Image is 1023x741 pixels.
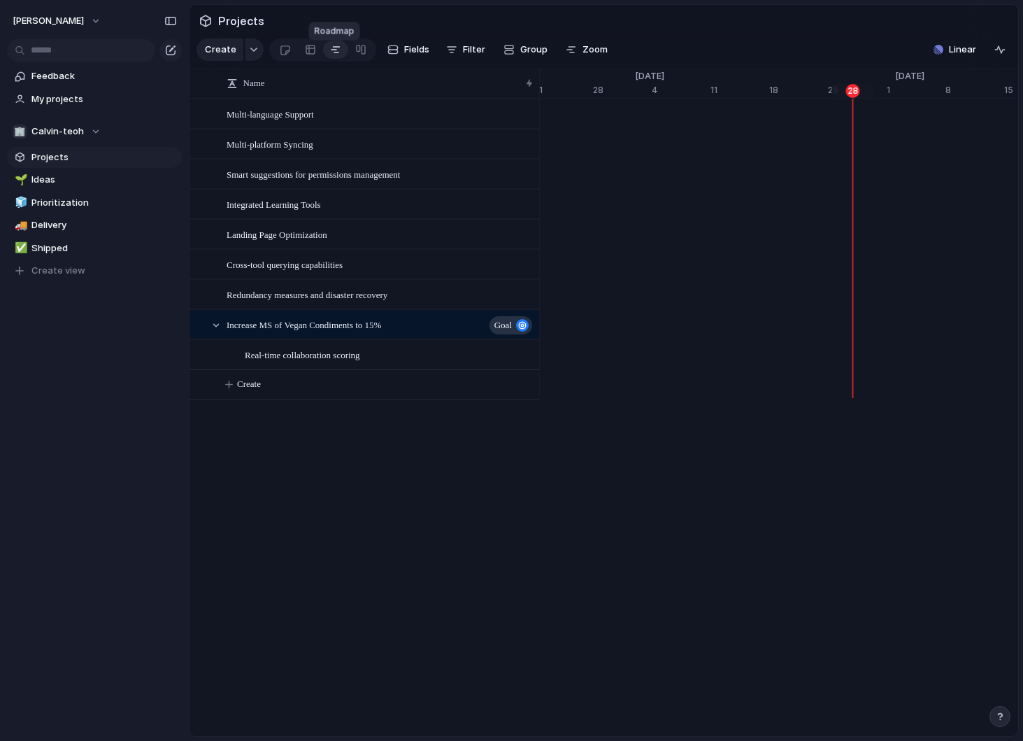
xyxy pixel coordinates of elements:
a: 🌱Ideas [7,169,182,190]
span: Create [237,377,261,391]
button: Group [496,38,555,61]
div: 25 [828,84,887,97]
span: [PERSON_NAME] [13,14,84,28]
span: Increase MS of Vegan Condiments to 15% [227,316,381,332]
span: My projects [31,92,177,106]
button: Linear [928,39,982,60]
button: ✅ [13,241,27,255]
div: 🏢 [13,125,27,139]
div: 28 [846,84,860,98]
div: 21 [534,84,593,97]
button: Create [203,370,561,399]
a: ✅Shipped [7,238,182,259]
div: 8 [945,84,1004,97]
span: Delivery [31,218,177,232]
span: [DATE] [627,69,673,83]
a: Projects [7,147,182,168]
div: 11 [710,84,769,97]
span: goal [494,316,512,335]
button: 🌱 [13,173,27,187]
div: 🧊 [15,195,24,211]
span: Landing Page Optimization [227,226,327,242]
button: Filter [441,38,491,61]
button: Create [196,38,243,61]
div: 28 [593,84,627,97]
span: Linear [949,43,976,57]
div: 18 [769,84,828,97]
span: Redundancy measures and disaster recovery [227,286,387,302]
button: [PERSON_NAME] [6,10,108,32]
span: Smart suggestions for permissions management [227,166,400,182]
button: Fields [382,38,435,61]
button: Zoom [560,38,613,61]
span: Projects [31,150,177,164]
div: Roadmap [309,22,360,41]
span: Integrated Learning Tools [227,196,321,212]
span: Real-time collaboration scoring [245,346,360,362]
a: My projects [7,89,182,110]
span: Prioritization [31,196,177,210]
a: 🚚Delivery [7,215,182,236]
span: Filter [463,43,485,57]
span: Multi-language Support [227,106,314,122]
span: Projects [215,8,267,34]
button: 🧊 [13,196,27,210]
div: 🌱 [15,172,24,188]
button: goal [489,316,532,334]
div: ✅ [15,240,24,256]
span: Create view [31,264,85,278]
span: Calvin-teoh [31,125,84,139]
div: 1 [887,84,945,97]
span: Cross-tool querying capabilities [227,256,343,272]
button: 🚚 [13,218,27,232]
span: [DATE] [887,69,933,83]
span: Create [205,43,236,57]
span: Zoom [582,43,608,57]
div: 4 [652,84,710,97]
div: 🚚 [15,218,24,234]
span: Fields [404,43,429,57]
span: Shipped [31,241,177,255]
span: Multi-platform Syncing [227,136,313,152]
span: Feedback [31,69,177,83]
a: 🧊Prioritization [7,192,182,213]
button: Create view [7,260,182,281]
span: Ideas [31,173,177,187]
button: 🏢Calvin-teoh [7,121,182,142]
span: Group [520,43,548,57]
a: Feedback [7,66,182,87]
